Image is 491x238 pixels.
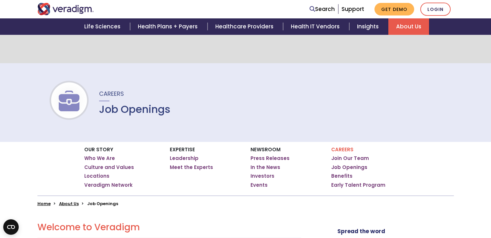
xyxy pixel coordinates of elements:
a: Support [342,5,364,13]
a: Investors [251,173,274,179]
a: Join Our Team [331,155,369,162]
a: Healthcare Providers [208,18,283,35]
strong: Spread the word [337,227,385,235]
a: Home [37,201,51,207]
a: Early Talent Program [331,182,385,188]
a: Leadership [170,155,199,162]
a: Login [420,3,451,16]
a: Search [310,5,335,14]
a: Events [251,182,268,188]
a: Life Sciences [77,18,130,35]
a: In the News [251,164,280,171]
img: Veradigm logo [37,3,94,15]
a: Who We Are [84,155,115,162]
a: Health IT Vendors [283,18,349,35]
a: About Us [59,201,79,207]
a: Job Openings [331,164,367,171]
a: Insights [349,18,388,35]
a: Meet the Experts [170,164,213,171]
a: Benefits [331,173,353,179]
h1: Job Openings [99,103,170,115]
a: Get Demo [374,3,414,15]
a: Press Releases [251,155,290,162]
h2: Welcome to Veradigm [37,222,301,233]
a: Culture and Values [84,164,134,171]
button: Open CMP widget [3,219,19,235]
a: About Us [388,18,429,35]
a: Health Plans + Payers [130,18,207,35]
span: Careers [99,90,124,98]
a: Locations [84,173,109,179]
a: Veradigm Network [84,182,133,188]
